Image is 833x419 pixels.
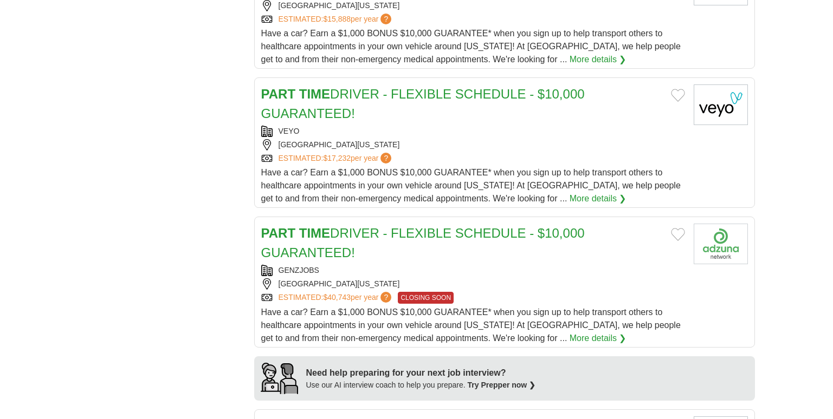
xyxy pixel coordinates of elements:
[570,192,627,205] a: More details ❯
[261,278,685,290] div: [GEOGRAPHIC_DATA][US_STATE]
[380,153,391,163] span: ?
[261,139,685,150] div: [GEOGRAPHIC_DATA][US_STATE]
[299,226,330,240] strong: TIME
[323,154,351,162] span: $17,232
[398,292,454,304] span: CLOSING SOON
[261,87,296,101] strong: PART
[261,168,681,203] span: Have a car? Earn a $1,000 BONUS $10,000 GUARANTEE* when you sign up to help transport others to h...
[261,265,685,276] div: GENZJOBS
[671,89,685,102] button: Add to favorite jobs
[468,381,536,389] a: Try Prepper now ❯
[279,292,394,304] a: ESTIMATED:$40,743per year?
[279,14,394,25] a: ESTIMATED:$15,888per year?
[570,53,627,66] a: More details ❯
[299,87,330,101] strong: TIME
[380,292,391,303] span: ?
[261,226,585,260] a: PART TIMEDRIVER - FLEXIBLE SCHEDULE - $10,000 GUARANTEED!
[306,366,536,379] div: Need help preparing for your next job interview?
[694,224,748,264] img: Company logo
[261,307,681,343] span: Have a car? Earn a $1,000 BONUS $10,000 GUARANTEE* when you sign up to help transport others to h...
[261,87,585,121] a: PART TIMEDRIVER - FLEXIBLE SCHEDULE - $10,000 GUARANTEED!
[694,84,748,125] img: Veyo logo
[323,293,351,302] span: $40,743
[323,15,351,23] span: $15,888
[306,379,536,391] div: Use our AI interview coach to help you prepare.
[570,332,627,345] a: More details ❯
[671,228,685,241] button: Add to favorite jobs
[279,153,394,164] a: ESTIMATED:$17,232per year?
[261,226,296,240] strong: PART
[261,29,681,64] span: Have a car? Earn a $1,000 BONUS $10,000 GUARANTEE* when you sign up to help transport others to h...
[380,14,391,24] span: ?
[279,127,300,135] a: VEYO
